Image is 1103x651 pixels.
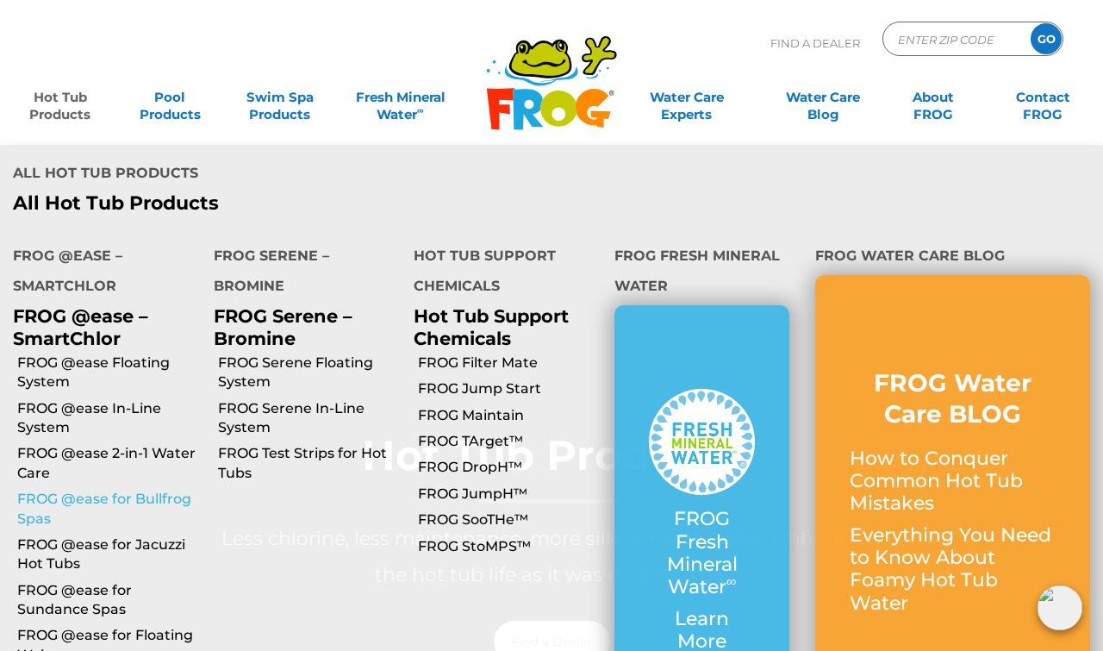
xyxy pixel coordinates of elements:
[13,158,539,192] h4: All Hot Tub Products
[414,241,589,305] h4: Hot Tub Support Chemicals
[237,80,322,115] a: Swim SpaProducts
[418,379,601,398] a: FROG Jump Start
[128,80,213,115] a: PoolProducts
[418,432,601,451] a: FROG TArget™
[17,581,201,620] a: FROG @ease for Sundance Spas
[770,22,860,65] p: Find A Dealer
[850,448,1056,516] p: How to Conquer Common Hot Tub Mistakes
[781,80,866,115] a: Water CareBlog
[414,305,569,348] a: Hot Tub Support Chemicals
[1000,80,1086,115] a: ContactFROG
[218,444,402,483] a: FROG Test Strips for Hot Tubs
[218,399,402,438] a: FROG Serene In-Line System
[850,367,1056,430] h3: FROG Water Care BLOG
[17,444,201,483] a: FROG @ease 2-in-1 Water Care
[418,406,601,425] a: FROG Maintain
[418,510,601,529] a: FROG SooTHe™
[418,537,601,556] a: FROG StoMPS™
[17,535,201,574] a: FROG @ease for Jacuzzi Hot Tubs
[17,80,103,115] a: Hot TubProducts
[214,241,389,305] h4: FROG Serene – Bromine
[850,524,1056,616] p: Everything You Need to Know About Foamy Hot Tub Water
[17,354,201,392] a: FROG @ease Floating System
[17,399,201,438] a: FROG @ease In-Line System
[13,305,188,348] p: FROG @ease – SmartChlor
[614,241,789,305] h4: FROG Fresh Mineral Water
[417,104,424,116] sup: ∞
[896,27,1013,52] input: Zip Code Form
[1031,23,1062,54] input: GO
[418,354,601,372] a: FROG Filter Mate
[418,485,601,504] a: FROG JumpH™
[418,458,601,477] a: FROG DropH™
[1038,585,1082,630] img: openIcon
[617,80,756,115] a: Water CareExperts
[815,241,1090,275] h4: FROG Water Care Blog
[17,490,201,529] a: FROG @ease for Bullfrog Spas
[649,508,755,599] p: FROG Fresh Mineral Water
[850,367,1056,624] a: FROG Water Care BLOG How to Conquer Common Hot Tub Mistakes Everything You Need to Know About Foa...
[13,192,539,215] a: All Hot Tub Products
[218,354,402,392] a: FROG Serene Floating System
[890,80,975,115] a: AboutFROG
[347,80,454,115] a: Fresh MineralWater∞
[13,241,188,305] h4: FROG @ease – SmartChlor
[214,305,389,348] p: FROG Serene – Bromine
[726,573,737,590] sup: ∞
